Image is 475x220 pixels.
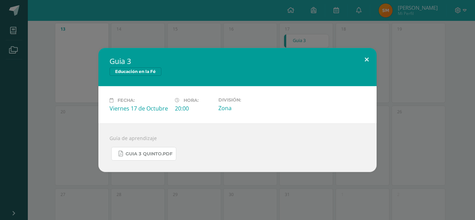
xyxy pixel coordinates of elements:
[98,123,377,172] div: Guía de aprendizaje
[175,105,213,112] div: 20:00
[184,98,199,103] span: Hora:
[110,67,161,76] span: Educación en la Fé
[218,104,278,112] div: Zona
[110,56,365,66] h2: Guia 3
[126,151,172,157] span: guia 3 quinto.pdf
[110,105,169,112] div: Viernes 17 de Octubre
[111,147,176,161] a: guia 3 quinto.pdf
[118,98,135,103] span: Fecha:
[218,97,278,103] label: División:
[357,48,377,72] button: Close (Esc)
